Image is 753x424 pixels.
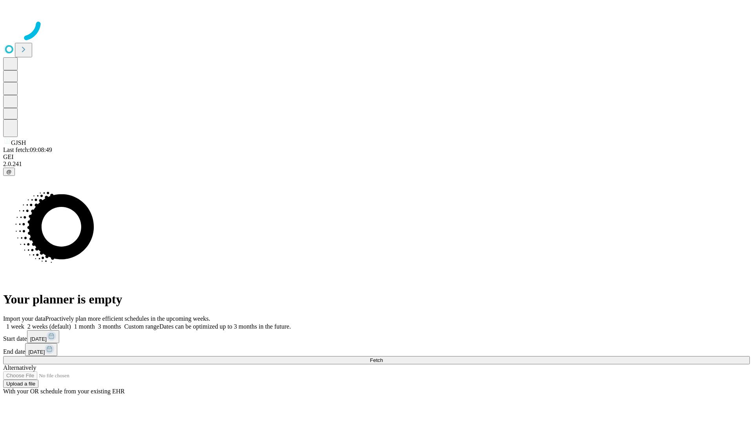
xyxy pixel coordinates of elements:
[25,343,57,356] button: [DATE]
[3,146,52,153] span: Last fetch: 09:08:49
[3,330,750,343] div: Start date
[74,323,95,330] span: 1 month
[3,388,125,395] span: With your OR schedule from your existing EHR
[6,323,24,330] span: 1 week
[45,315,210,322] span: Proactively plan more efficient schedules in the upcoming weeks.
[370,357,383,363] span: Fetch
[124,323,159,330] span: Custom range
[3,292,750,307] h1: Your planner is empty
[27,323,71,330] span: 2 weeks (default)
[98,323,121,330] span: 3 months
[3,154,750,161] div: GEI
[6,169,12,175] span: @
[30,336,47,342] span: [DATE]
[3,168,15,176] button: @
[28,349,45,355] span: [DATE]
[159,323,291,330] span: Dates can be optimized up to 3 months in the future.
[3,364,36,371] span: Alternatively
[3,380,38,388] button: Upload a file
[27,330,59,343] button: [DATE]
[3,315,45,322] span: Import your data
[3,343,750,356] div: End date
[3,161,750,168] div: 2.0.241
[3,356,750,364] button: Fetch
[11,139,26,146] span: GJSH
